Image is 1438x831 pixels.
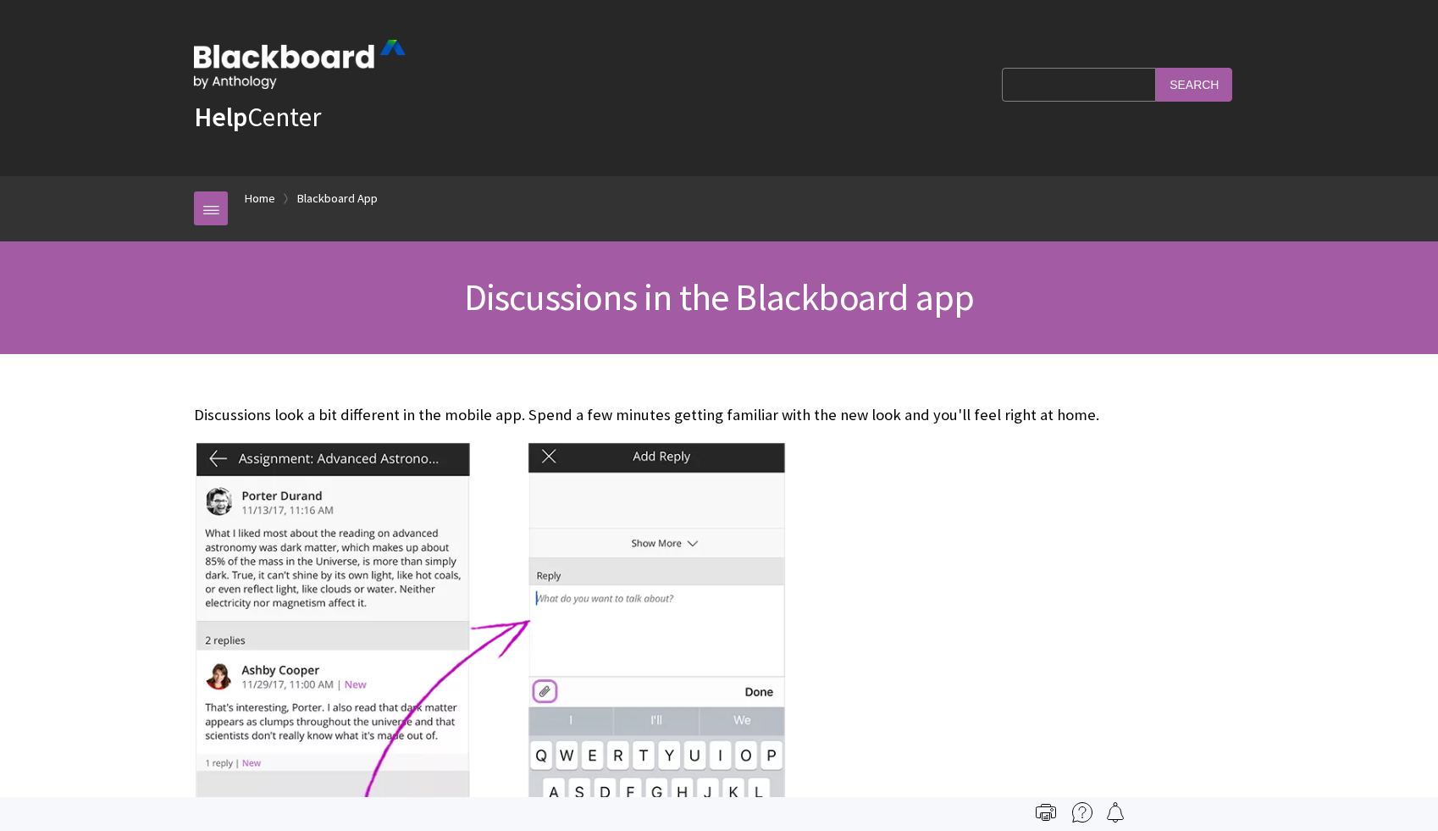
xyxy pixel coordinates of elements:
a: Blackboard App [297,188,378,209]
a: HelpCenter [194,100,321,134]
strong: Help [194,100,247,134]
a: Home [245,188,275,209]
img: Follow this page [1105,802,1126,823]
img: Print [1036,802,1056,823]
input: Search [1156,68,1232,101]
img: Blackboard by Anthology [194,40,406,89]
p: Discussions look a bit different in the mobile app. Spend a few minutes getting familiar with the... [194,404,1244,426]
img: More help [1072,802,1092,823]
span: Discussions in the Blackboard app [464,274,975,320]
